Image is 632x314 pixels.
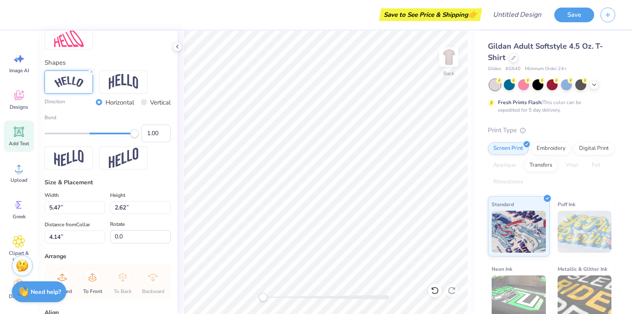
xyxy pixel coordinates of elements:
[11,177,27,183] span: Upload
[443,70,454,77] div: Back
[492,200,514,209] span: Standard
[498,99,601,114] div: This color can be expedited for 5 day delivery.
[54,29,84,47] img: Free Distort
[498,99,542,106] strong: Fresh Prints Flash:
[525,65,567,73] span: Minimum Order: 24 +
[488,41,603,63] span: Gildan Adult Softstyle 4.5 Oz. T-Shirt
[492,264,512,273] span: Neon Ink
[488,65,501,73] span: Gildan
[45,58,66,68] label: Shapes
[54,76,84,88] img: Arc
[558,211,612,253] img: Puff Ink
[83,288,102,295] span: To Front
[558,264,607,273] span: Metallic & Glitter Ink
[492,211,546,253] img: Standard
[45,98,65,107] label: Direction
[468,9,477,19] span: 👉
[45,190,59,200] label: Width
[130,129,139,138] div: Accessibility label
[524,159,558,172] div: Transfers
[381,8,480,21] div: Save to See Price & Shipping
[560,159,584,172] div: Vinyl
[486,6,548,23] input: Untitled Design
[109,74,138,90] img: Arch
[574,142,614,155] div: Digital Print
[45,178,171,187] div: Size & Placement
[110,219,125,229] label: Rotate
[31,288,61,296] strong: Need help?
[586,159,606,172] div: Foil
[488,142,529,155] div: Screen Print
[13,213,26,220] span: Greek
[558,200,575,209] span: Puff Ink
[531,142,571,155] div: Embroidery
[5,250,33,263] span: Clipart & logos
[488,159,521,172] div: Applique
[109,148,138,168] img: Rise
[54,150,84,166] img: Flag
[9,140,29,147] span: Add Text
[150,98,171,107] label: Vertical
[488,126,615,135] div: Print Type
[105,98,134,107] label: Horizontal
[9,67,29,74] span: Image AI
[259,293,267,301] div: Accessibility label
[10,104,28,110] span: Designs
[45,114,171,121] label: Bend
[9,293,29,300] span: Decorate
[440,49,457,65] img: Back
[45,252,171,261] div: Arrange
[506,65,521,73] span: # G640
[554,8,594,22] button: Save
[45,220,90,230] label: Distance from Collar
[110,190,125,200] label: Height
[488,176,529,188] div: Rhinestones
